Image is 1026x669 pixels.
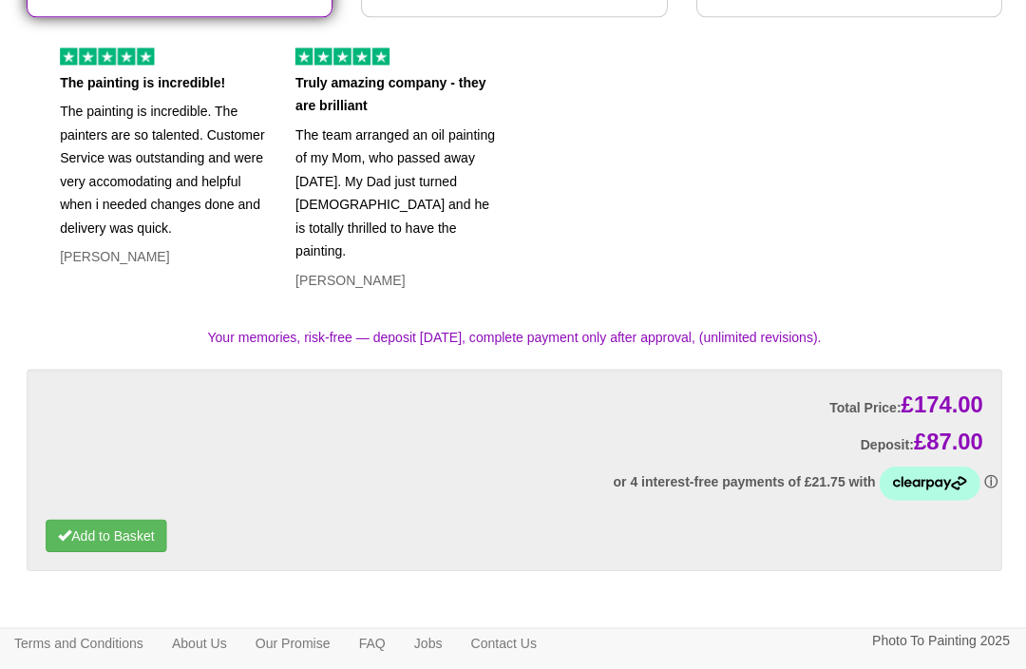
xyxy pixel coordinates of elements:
a: Jobs [399,627,456,656]
label: Total Price: [827,388,980,420]
img: 5 of out 5 stars [60,48,154,66]
p: The painting is incredible! [60,71,266,95]
p: [PERSON_NAME] [60,245,266,269]
a: FAQ [344,627,399,656]
span: £174.00 [899,391,980,416]
p: Truly amazing company - they are brilliant [294,71,501,118]
p: The team arranged an oil painting of my Mom, who passed away [DATE]. My Dad just turned [DEMOGRAP... [294,124,501,263]
button: Add to Basket [46,519,166,551]
a: Information - Opens a dialog [981,473,995,488]
img: 5 of out 5 stars [294,48,389,66]
label: Deposit: [858,425,980,457]
p: [PERSON_NAME] [294,269,501,293]
a: Our Promise [240,627,344,656]
a: Contact Us [455,627,549,656]
p: The painting is incredible. The painters are so talented. Customer Service was outstanding and we... [60,100,266,239]
span: or 4 interest-free payments of £21.75 with [612,473,876,488]
p: Photo To Painting 2025 [869,627,1007,651]
span: £87.00 [911,428,980,453]
a: About Us [157,627,240,656]
p: Your memories, risk-free — deposit [DATE], complete payment only after approval, (unlimited revis... [46,326,980,350]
